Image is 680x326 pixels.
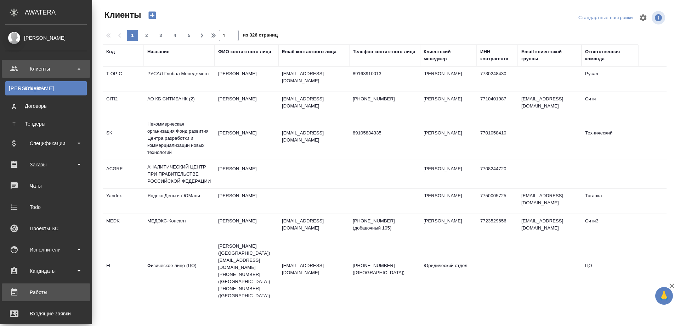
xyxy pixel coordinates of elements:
[477,189,518,214] td: 7750005725
[215,126,278,151] td: [PERSON_NAME]
[424,48,473,62] div: Клиентский менеджер
[2,305,90,322] a: Входящие заявки
[282,95,346,110] p: [EMAIL_ADDRESS][DOMAIN_NAME]
[9,120,83,127] div: Тендеры
[353,70,416,77] p: 89163910013
[518,214,582,239] td: [EMAIL_ADDRESS][DOMAIN_NAME]
[141,30,152,41] button: 2
[655,287,673,305] button: 🙏
[144,9,161,21] button: Создать
[183,32,195,39] span: 5
[2,220,90,237] a: Проекты SC
[5,138,87,149] div: Спецификации
[282,129,346,144] p: [EMAIL_ADDRESS][DOMAIN_NAME]
[183,30,195,41] button: 5
[103,126,144,151] td: SK
[144,67,215,92] td: РУСАЛ Глобал Менеджмент
[282,262,346,276] p: [EMAIL_ADDRESS][DOMAIN_NAME]
[5,287,87,298] div: Работы
[480,48,514,62] div: ИНН контрагента
[169,30,181,41] button: 4
[215,239,278,303] td: [PERSON_NAME] ([GEOGRAPHIC_DATA]) [EMAIL_ADDRESS][DOMAIN_NAME] [PHONE_NUMBER] ([GEOGRAPHIC_DATA])...
[5,159,87,170] div: Заказы
[582,67,638,92] td: Русал
[169,32,181,39] span: 4
[5,202,87,212] div: Todo
[9,103,83,110] div: Договоры
[5,63,87,74] div: Клиенты
[353,48,415,55] div: Телефон контактного лица
[282,217,346,232] p: [EMAIL_ADDRESS][DOMAIN_NAME]
[5,308,87,319] div: Входящие заявки
[635,9,652,26] span: Настроить таблицу
[353,262,416,276] p: [PHONE_NUMBER] ([GEOGRAPHIC_DATA])
[215,189,278,214] td: [PERSON_NAME]
[218,48,271,55] div: ФИО контактного лица
[353,217,416,232] p: [PHONE_NUMBER] (добавочный 105)
[5,117,87,131] a: ТТендеры
[582,259,638,283] td: ЦО
[582,189,638,214] td: Таганка
[103,189,144,214] td: Yandex
[103,67,144,92] td: T-OP-C
[420,189,477,214] td: [PERSON_NAME]
[215,92,278,117] td: [PERSON_NAME]
[477,126,518,151] td: 7701058410
[518,189,582,214] td: [EMAIL_ADDRESS][DOMAIN_NAME]
[2,283,90,301] a: Работы
[5,181,87,191] div: Чаты
[5,81,87,95] a: [PERSON_NAME]Клиенты
[582,126,638,151] td: Технический
[144,92,215,117] td: АО КБ СИТИБАНК (2)
[420,92,477,117] td: [PERSON_NAME]
[103,214,144,239] td: MEDK
[577,12,635,23] div: split button
[477,92,518,117] td: 7710401987
[155,30,166,41] button: 3
[243,31,278,41] span: из 326 страниц
[582,92,638,117] td: Сити
[144,214,215,239] td: МЕДЭКС-Консалт
[477,162,518,187] td: 7708244720
[477,214,518,239] td: 7723529656
[141,32,152,39] span: 2
[282,70,346,84] p: [EMAIL_ADDRESS][DOMAIN_NAME]
[103,259,144,283] td: FL
[5,244,87,255] div: Исполнители
[103,9,141,21] span: Клиенты
[353,129,416,137] p: 89105834335
[585,48,635,62] div: Ответственная команда
[155,32,166,39] span: 3
[420,126,477,151] td: [PERSON_NAME]
[353,95,416,103] p: [PHONE_NUMBER]
[282,48,336,55] div: Email контактного лица
[9,85,83,92] div: Клиенты
[103,162,144,187] td: ACGRF
[215,214,278,239] td: [PERSON_NAME]
[144,189,215,214] td: Яндекс Деньги / ЮМани
[420,214,477,239] td: [PERSON_NAME]
[144,117,215,160] td: Некоммерческая организация Фонд развития Центра разработки и коммерциализации новых технологий
[658,288,670,303] span: 🙏
[420,259,477,283] td: Юридический отдел
[25,5,92,20] div: AWATERA
[5,223,87,234] div: Проекты SC
[144,160,215,188] td: АНАЛИТИЧЕСКИЙ ЦЕНТР ПРИ ПРАВИТЕЛЬСТВЕ РОССИЙСКОЙ ФЕДЕРАЦИИ
[521,48,578,62] div: Email клиентской группы
[5,266,87,276] div: Кандидаты
[518,92,582,117] td: [EMAIL_ADDRESS][DOMAIN_NAME]
[147,48,169,55] div: Название
[2,177,90,195] a: Чаты
[5,99,87,113] a: ДДоговоры
[477,259,518,283] td: -
[215,67,278,92] td: [PERSON_NAME]
[582,214,638,239] td: Сити3
[2,198,90,216] a: Todo
[420,67,477,92] td: [PERSON_NAME]
[420,162,477,187] td: [PERSON_NAME]
[106,48,115,55] div: Код
[652,11,667,24] span: Посмотреть информацию
[477,67,518,92] td: 7730248430
[144,259,215,283] td: Физическое лицо (ЦО)
[215,162,278,187] td: [PERSON_NAME]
